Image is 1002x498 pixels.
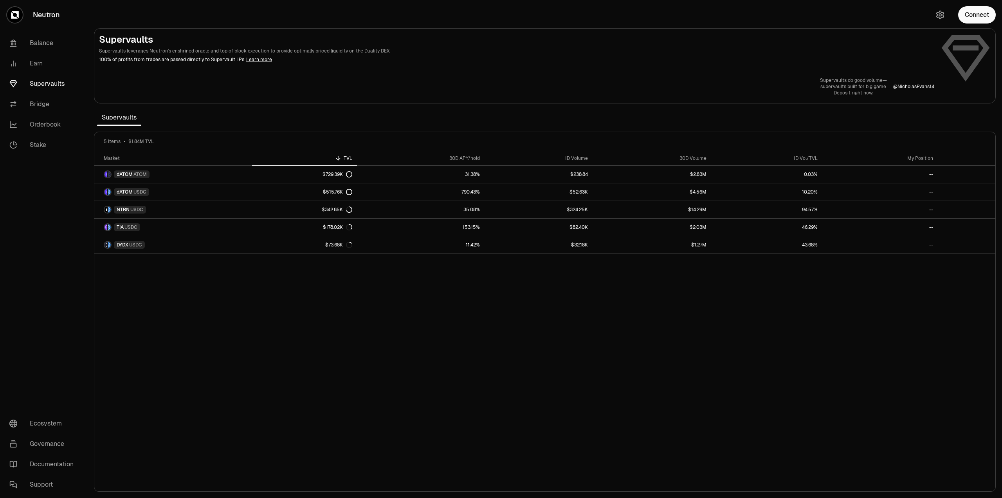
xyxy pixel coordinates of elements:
div: 1D Volume [489,155,588,161]
span: NTRN [117,206,130,213]
a: 10.20% [711,183,822,201]
a: Stake [3,135,85,155]
a: $2.83M [593,166,711,183]
a: dATOM LogoATOM LogodATOMATOM [94,166,252,183]
img: USDC Logo [108,206,111,213]
span: TIA [117,224,124,230]
a: $14.29M [593,201,711,218]
a: $342.85K [252,201,357,218]
span: dATOM [117,171,133,177]
a: Orderbook [3,114,85,135]
a: $4.56M [593,183,711,201]
a: Ecosystem [3,413,85,434]
a: 790.43% [357,183,485,201]
span: Supervaults [97,110,141,125]
a: -- [822,201,938,218]
div: My Position [827,155,933,161]
span: $1.84M TVL [128,138,154,145]
p: supervaults built for big game. [820,83,887,90]
h2: Supervaults [99,33,934,46]
span: ATOM [133,171,147,177]
span: USDC [130,206,143,213]
a: NTRN LogoUSDC LogoNTRNUSDC [94,201,252,218]
span: USDC [129,242,142,248]
a: -- [822,219,938,236]
a: Governance [3,434,85,454]
a: -- [822,183,938,201]
a: $2.03M [593,219,711,236]
div: $515.76K [323,189,352,195]
a: Learn more [246,56,272,63]
a: Supervaults do good volume—supervaults built for big game.Deposit right now. [820,77,887,96]
a: 43.68% [711,236,822,254]
a: $73.68K [252,236,357,254]
a: 11.42% [357,236,485,254]
a: -- [822,236,938,254]
a: $52.63K [485,183,593,201]
img: USDC Logo [108,242,111,248]
img: dATOM Logo [105,189,107,195]
span: USDC [133,189,146,195]
span: dATOM [117,189,133,195]
p: Supervaults leverages Neutron's enshrined oracle and top of block execution to provide optimally ... [99,47,934,54]
a: $238.84 [485,166,593,183]
div: Market [104,155,247,161]
a: @NicholasEvans14 [893,83,934,90]
p: Supervaults do good volume— [820,77,887,83]
p: @ NicholasEvans14 [893,83,934,90]
a: 35.08% [357,201,485,218]
a: $1.27M [593,236,711,254]
a: Bridge [3,94,85,114]
span: 5 items [104,138,121,145]
a: $32.18K [485,236,593,254]
a: Earn [3,53,85,74]
a: Documentation [3,454,85,474]
span: DYDX [117,242,128,248]
div: $342.85K [322,206,352,213]
a: $178.02K [252,219,357,236]
a: $82.40K [485,219,593,236]
a: TIA LogoUSDC LogoTIAUSDC [94,219,252,236]
p: 100% of profits from trades are passed directly to Supervault LPs. [99,56,934,63]
div: TVL [257,155,352,161]
a: 31.38% [357,166,485,183]
button: Connect [958,6,996,24]
a: 0.03% [711,166,822,183]
img: USDC Logo [108,189,111,195]
a: 94.57% [711,201,822,218]
a: Balance [3,33,85,53]
div: $73.68K [325,242,352,248]
a: Supervaults [3,74,85,94]
a: $729.39K [252,166,357,183]
div: 1D Vol/TVL [716,155,818,161]
a: Support [3,474,85,495]
a: -- [822,166,938,183]
a: $324.25K [485,201,593,218]
a: 153.15% [357,219,485,236]
a: 46.29% [711,219,822,236]
img: DYDX Logo [105,242,107,248]
a: DYDX LogoUSDC LogoDYDXUSDC [94,236,252,254]
img: ATOM Logo [108,171,111,177]
img: USDC Logo [108,224,111,230]
a: $515.76K [252,183,357,201]
div: $178.02K [323,224,352,230]
img: NTRN Logo [105,206,107,213]
img: TIA Logo [105,224,107,230]
a: dATOM LogoUSDC LogodATOMUSDC [94,183,252,201]
span: USDC [124,224,137,230]
img: dATOM Logo [105,171,107,177]
div: $729.39K [323,171,352,177]
div: 30D Volume [597,155,706,161]
div: 30D APY/hold [362,155,480,161]
p: Deposit right now. [820,90,887,96]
